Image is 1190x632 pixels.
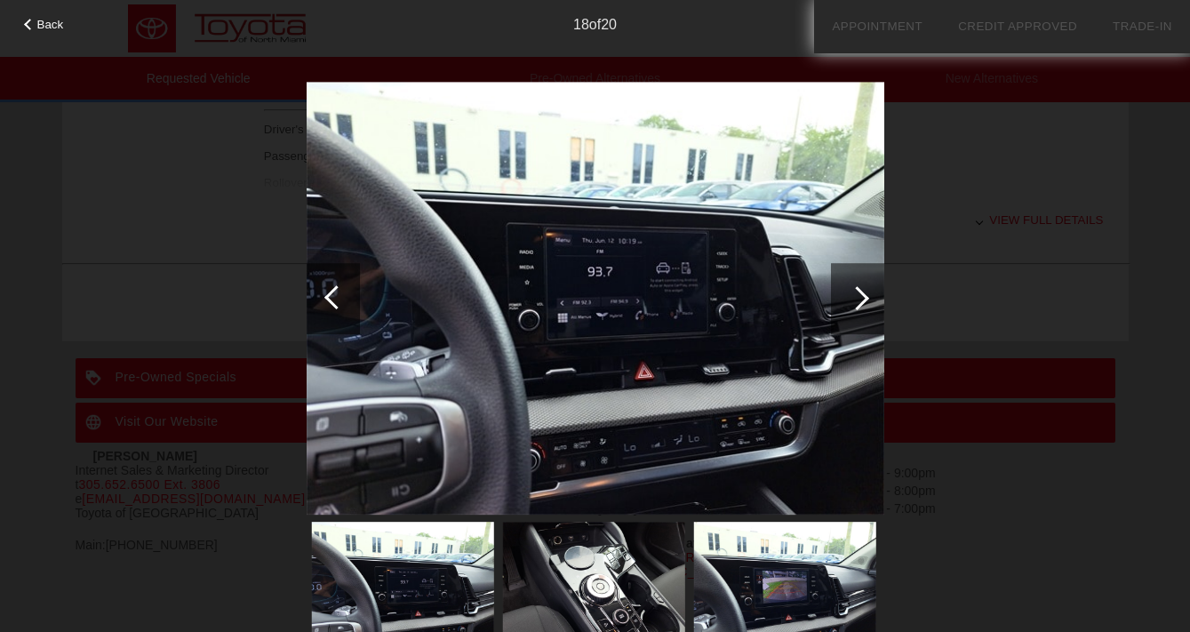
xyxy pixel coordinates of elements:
span: Back [37,18,64,31]
span: 20 [601,17,617,32]
span: 18 [573,17,589,32]
a: Appointment [832,20,922,33]
a: Credit Approved [958,20,1077,33]
a: Trade-In [1113,20,1172,33]
img: 3be768b82b1ad89a11d74bbf9ff08ec6x.jpg [307,82,884,516]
